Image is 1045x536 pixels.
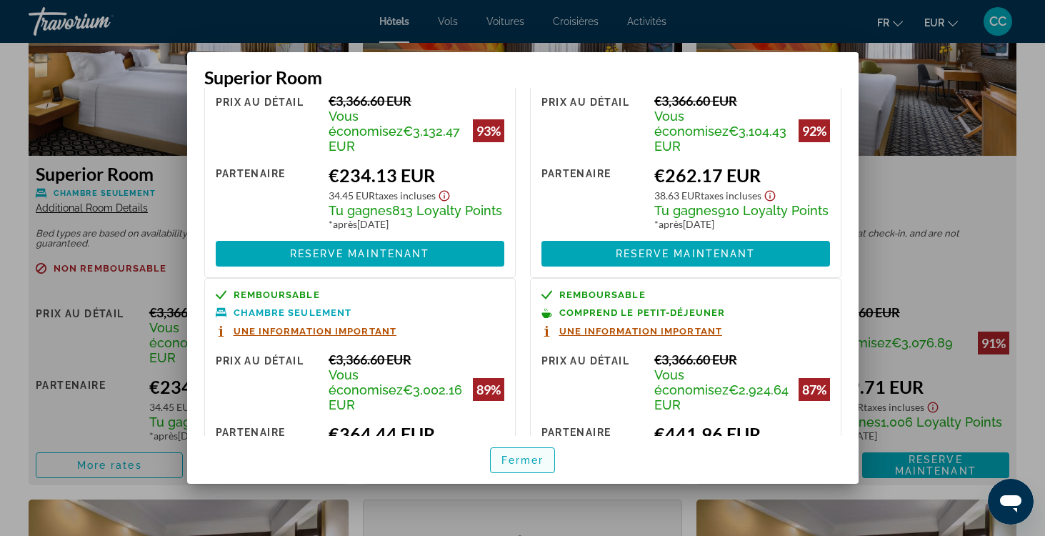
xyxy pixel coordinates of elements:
[654,164,829,186] div: €262.17 EUR
[654,218,829,230] div: * [DATE]
[654,203,718,218] span: Tu gagnes
[290,248,430,259] span: Reserve maintenant
[234,308,352,317] span: Chambre seulement
[988,479,1034,525] iframe: Bouton de lancement de la fenêtre de messagerie
[654,124,786,154] span: €3,104.43 EUR
[718,203,829,218] span: 910 Loyalty Points
[473,378,504,401] div: 89%
[654,382,789,412] span: €2,924.64 EUR
[473,119,504,142] div: 93%
[329,203,392,218] span: Tu gagnes
[541,289,830,300] a: Remboursable
[204,66,841,88] h3: Superior Room
[333,218,357,230] span: après
[216,352,319,412] div: Prix au détail
[616,248,756,259] span: Reserve maintenant
[329,124,460,154] span: €3,132.47 EUR
[216,93,319,154] div: Prix au détail
[216,423,319,505] div: Partenaire
[559,290,646,299] span: Remboursable
[654,423,829,445] div: €441.96 EUR
[329,218,504,230] div: * [DATE]
[541,93,644,154] div: Prix au détail
[329,93,504,109] div: €3,366.60 EUR
[329,109,403,139] span: Vous économisez
[541,241,830,267] button: Reserve maintenant
[329,352,504,367] div: €3,366.60 EUR
[501,455,544,466] span: Fermer
[799,119,830,142] div: 92%
[329,189,375,202] span: 34.45 EUR
[329,367,403,397] span: Vous économisez
[329,382,462,412] span: €3,002.16 EUR
[329,164,504,186] div: €234.13 EUR
[216,164,319,230] div: Partenaire
[436,186,453,202] button: Show Taxes and Fees disclaimer
[541,423,644,505] div: Partenaire
[216,325,397,337] button: Une information important
[234,290,320,299] span: Remboursable
[329,423,504,445] div: €364.44 EUR
[216,241,504,267] button: Reserve maintenant
[375,189,436,202] span: Taxes incluses
[559,308,726,317] span: Comprend le petit-déjeuner
[654,352,829,367] div: €3,366.60 EUR
[541,325,723,337] button: Une information important
[216,289,504,300] a: Remboursable
[701,189,761,202] span: Taxes incluses
[541,352,644,412] div: Prix au détail
[541,164,644,230] div: Partenaire
[659,218,683,230] span: après
[654,93,829,109] div: €3,366.60 EUR
[799,378,830,401] div: 87%
[392,203,502,218] span: 813 Loyalty Points
[654,367,729,397] span: Vous économisez
[761,186,779,202] button: Show Taxes and Fees disclaimer
[559,327,723,336] span: Une information important
[654,109,729,139] span: Vous économisez
[654,189,701,202] span: 38.63 EUR
[234,327,397,336] span: Une information important
[490,447,556,473] button: Fermer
